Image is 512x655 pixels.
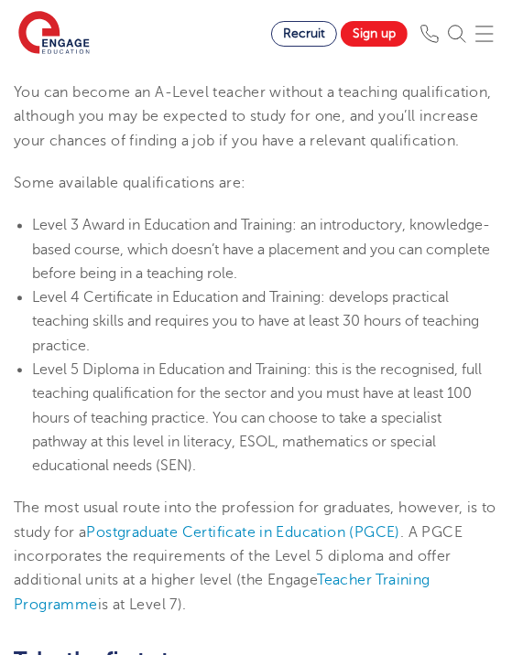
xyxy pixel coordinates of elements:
span: You can become an A-Level teacher without a teaching qualification, although you may be expected ... [14,84,492,149]
span: Some available qualifications are: [14,175,246,191]
span: Level 5 Diploma in Education and Training [32,361,307,378]
a: Recruit [271,21,337,47]
span: Level 3 Award in Education and Training [32,217,292,233]
span: Level 4 Certificate in Education and Training [32,289,321,306]
span: Recruit [283,27,325,40]
span: The most usual route into the profession for graduates, however, is to study for a . A PGCE incor... [14,499,496,612]
span: : develops practical teaching skills and requires you to have at least 30 hours of teaching pract... [32,289,479,354]
img: Engage Education [18,11,90,57]
a: Postgraduate Certificate in Education (PGCE) [86,524,400,541]
span: : this is the recognised, full teaching qualification for the sector and you must have at least 1... [32,361,482,474]
img: Search [448,25,466,43]
img: Mobile Menu [475,25,494,43]
span: : an introductory, knowledge-based course, which doesn’t have a placement and you can complete be... [32,217,490,282]
a: Teacher Training Programme [14,572,430,612]
a: Sign up [341,21,408,47]
img: Phone [420,25,439,43]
